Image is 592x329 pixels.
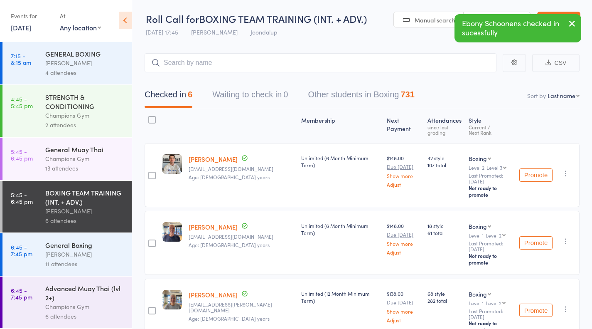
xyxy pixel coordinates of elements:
div: Atten­dances [424,112,465,139]
a: 5:45 -6:45 pmBOXING TEAM TRAINING (INT. + ADV.)[PERSON_NAME]6 attendees [2,181,132,233]
a: Show more [387,309,421,314]
a: 5:45 -6:45 pmGeneral Muay ThaiChampions Gym13 attendees [2,138,132,180]
span: Manual search [415,16,455,24]
div: 13 attendees [45,163,125,173]
span: Roll Call for [146,12,199,25]
span: 107 total [427,161,462,168]
a: Show more [387,173,421,178]
time: 6:45 - 7:45 pm [11,244,32,257]
div: Level 2 [486,233,501,238]
span: 61 total [427,229,462,236]
a: 4:45 -5:45 pmSTRENGTH & CONDITIONINGChampions Gym2 attendees [2,85,132,137]
small: Last Promoted: [DATE] [469,308,513,320]
div: Next Payment [383,112,424,139]
small: Due [DATE] [387,299,421,305]
div: Level 1 [469,233,513,238]
span: Age: [DEMOGRAPHIC_DATA] years [189,315,270,322]
a: [PERSON_NAME] [189,290,238,299]
div: Level 2 [469,165,513,170]
a: Adjust [387,182,421,187]
div: $148.00 [387,222,421,255]
span: Age: [DEMOGRAPHIC_DATA] years [189,173,270,181]
time: 4:45 - 5:45 pm [11,96,33,109]
a: Adjust [387,250,421,255]
div: Champions Gym [45,111,125,120]
button: Other students in Boxing731 [308,86,414,108]
div: BOXING TEAM TRAINING (INT. + ADV.) [45,188,125,206]
div: Not ready to promote [469,185,513,198]
img: image1712974931.png [162,290,182,309]
a: 6:45 -7:45 pmGeneral Boxing[PERSON_NAME]11 attendees [2,233,132,276]
a: Show more [387,241,421,246]
div: Level 1 [469,300,513,306]
div: Level 2 [486,300,501,306]
input: Search by name [145,53,496,72]
div: Membership [298,112,383,139]
a: 6:45 -7:45 pmAdvanced Muay Thai (lvl 2+)Champions Gym6 attendees [2,277,132,328]
small: raptor71@bigpond.com.au [189,234,295,240]
div: 6 attendees [45,216,125,225]
button: Promote [519,236,553,250]
a: Adjust [387,317,421,323]
div: Events for [11,9,52,23]
small: Due [DATE] [387,232,421,237]
a: [PERSON_NAME] [189,223,238,231]
a: Exit roll call [537,12,580,28]
div: General Boxing [45,240,125,250]
div: Unlimited (12 Month Minimum Term) [301,290,380,304]
span: Age: [DEMOGRAPHIC_DATA] years [189,241,270,248]
div: [PERSON_NAME] [45,250,125,259]
span: BOXING TEAM TRAINING (INT. + ADV.) [199,12,367,25]
div: Boxing [469,222,487,230]
time: 6:45 - 7:45 pm [11,287,32,300]
small: Last Promoted: [DATE] [469,173,513,185]
div: $138.00 [387,290,421,323]
div: Last name [548,92,575,100]
div: $148.00 [387,154,421,187]
span: [DATE] 17:45 [146,28,178,36]
div: 4 attendees [45,68,125,77]
label: Sort by [527,92,546,100]
div: 0 [283,90,288,99]
img: image1675161059.png [162,154,182,174]
button: Promote [519,304,553,317]
div: Unlimited (6 Month Minimum Term) [301,222,380,236]
div: STRENGTH & CONDITIONING [45,92,125,111]
time: 5:45 - 6:45 pm [11,191,33,205]
div: Any location [60,23,101,32]
img: image1722651565.png [162,222,182,242]
div: Boxing [469,290,487,298]
div: 2 attendees [45,120,125,130]
div: GENERAL BOXING [45,49,125,58]
div: At [60,9,101,23]
small: devvy676@gmail.com [189,166,295,172]
div: 6 attendees [45,312,125,321]
div: 731 [400,90,414,99]
span: 68 style [427,290,462,297]
small: rod@francis.com [189,302,295,314]
span: 18 style [427,222,462,229]
div: Not ready to promote [469,252,513,266]
div: [PERSON_NAME] [45,206,125,216]
span: 282 total [427,297,462,304]
span: 42 style [427,154,462,161]
small: Due [DATE] [387,164,421,170]
div: Champions Gym [45,154,125,163]
div: Style [465,112,516,139]
div: Level 3 [486,165,502,170]
button: Checked in6 [145,86,192,108]
div: General Muay Thai [45,145,125,154]
a: 7:15 -8:15 amGENERAL BOXING[PERSON_NAME]4 attendees [2,42,132,84]
div: [PERSON_NAME] [45,58,125,68]
div: Champions Gym [45,302,125,312]
div: Ebony Schoonens checked in sucessfully [454,14,581,42]
button: CSV [532,54,580,72]
span: [PERSON_NAME] [191,28,238,36]
div: 11 attendees [45,259,125,269]
a: [DATE] [11,23,31,32]
div: Unlimited (6 Month Minimum Term) [301,154,380,168]
button: Promote [519,168,553,182]
span: Joondalup [251,28,278,36]
button: Waiting to check in0 [212,86,288,108]
time: 7:15 - 8:15 am [11,52,31,66]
